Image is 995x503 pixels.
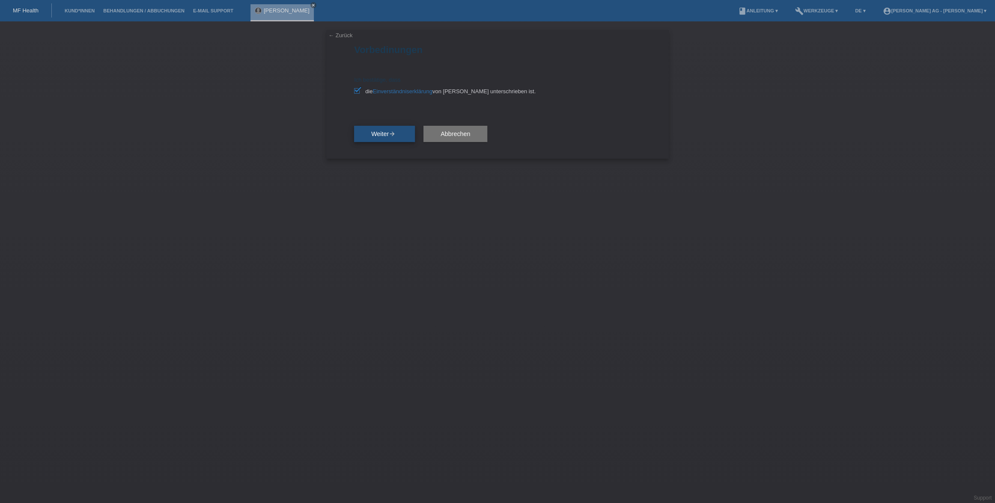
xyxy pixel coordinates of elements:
[13,7,39,14] a: MF Health
[264,7,310,14] a: [PERSON_NAME]
[882,7,891,15] i: account_circle
[441,130,470,137] span: Abbrechen
[60,8,99,13] a: Kund*innen
[328,32,352,38] a: ← Zurück
[878,8,991,13] a: account_circle[PERSON_NAME] AG - [PERSON_NAME] ▾
[354,88,641,95] label: die von [PERSON_NAME] unterschrieben ist.
[423,126,487,142] button: Abbrechen
[733,8,782,13] a: bookAnleitung ▾
[354,126,415,142] button: Weiterarrow_forward
[851,8,870,13] a: DE ▾
[189,8,238,13] a: E-Mail Support
[354,44,641,55] h1: Vorbedinungen
[310,2,316,8] a: close
[738,7,746,15] i: book
[371,130,398,137] span: Weiter
[311,3,316,7] i: close
[791,8,843,13] a: buildWerkzeuge ▾
[974,495,992,501] a: Support
[354,77,641,95] div: Ich bestätige, dass
[99,8,189,13] a: Behandlungen / Abbuchungen
[389,130,396,137] i: arrow_forward
[795,7,804,15] i: build
[372,88,432,95] a: Einverständniserklärung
